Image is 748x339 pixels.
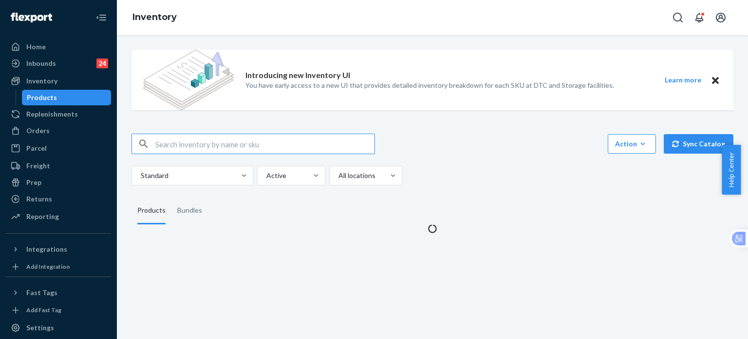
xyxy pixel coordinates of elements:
[658,74,707,86] button: Learn more
[711,8,730,27] button: Open account menu
[6,209,111,224] a: Reporting
[245,80,614,90] p: You have early access to a new UI that provides detailed inventory breakdown for each SKU at DTC ...
[709,74,722,86] button: Close
[27,93,57,102] div: Products
[155,134,374,154] input: Search inventory by name or sku
[337,171,338,180] input: All locations
[26,323,54,333] div: Settings
[6,261,111,273] a: Add Integration
[137,197,166,224] div: Products
[26,212,59,221] div: Reporting
[6,175,111,190] a: Prep
[245,70,350,81] p: Introducing new Inventory UI
[177,197,202,224] div: Bundles
[143,50,234,110] img: new-reports-banner-icon.82668bd98b6a51aee86340f2a7b77ae3.png
[26,178,41,187] div: Prep
[26,194,52,204] div: Returns
[26,109,78,119] div: Replenishments
[6,158,111,174] a: Freight
[615,139,649,149] div: Action
[6,56,111,71] a: Inbounds24
[6,39,111,55] a: Home
[668,8,688,27] button: Open Search Box
[6,320,111,336] a: Settings
[140,171,141,180] input: Standard
[96,59,108,68] div: 24
[690,8,709,27] button: Open notifications
[6,285,111,300] button: Fast Tags
[722,145,741,195] button: Help Center
[6,191,111,207] a: Returns
[664,134,733,154] button: Sync Catalog
[26,126,50,136] div: Orders
[125,3,185,32] ol: breadcrumbs
[132,12,177,22] a: Inventory
[26,143,47,153] div: Parcel
[6,241,111,257] button: Integrations
[6,73,111,89] a: Inventory
[26,76,57,86] div: Inventory
[26,288,57,298] div: Fast Tags
[608,134,656,154] button: Action
[26,59,56,68] div: Inbounds
[92,8,111,27] button: Close Navigation
[6,304,111,316] a: Add Fast Tag
[26,42,46,52] div: Home
[6,123,111,139] a: Orders
[26,306,61,314] div: Add Fast Tag
[6,106,111,122] a: Replenishments
[22,90,112,105] a: Products
[11,13,52,22] img: Flexport logo
[6,140,111,156] a: Parcel
[26,262,70,271] div: Add Integration
[265,171,266,180] input: Active
[26,244,67,254] div: Integrations
[26,161,50,171] div: Freight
